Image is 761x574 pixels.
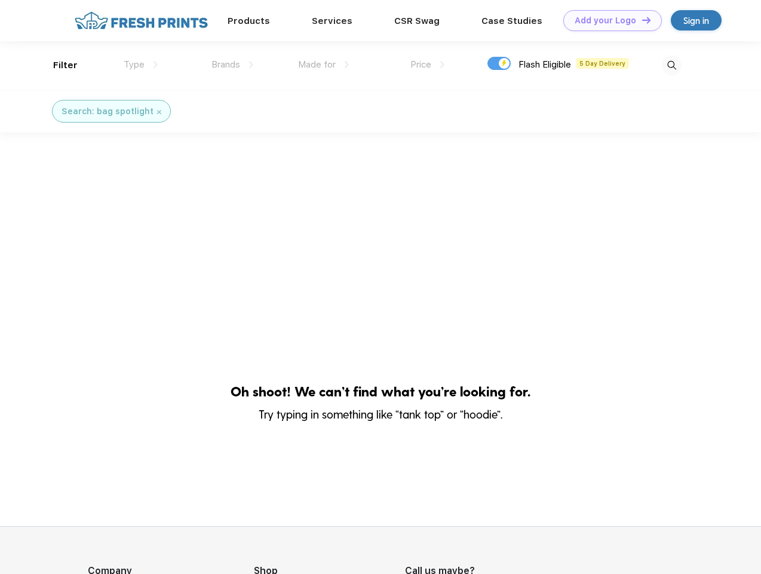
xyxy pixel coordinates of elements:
span: 5 Day Delivery [576,58,629,69]
img: dropdown.png [249,61,253,68]
span: Made for [298,59,336,70]
span: Flash Eligible [518,59,571,70]
span: Type [124,59,145,70]
span: Price [410,59,431,70]
div: Search: bag spotlight [62,105,154,118]
a: Products [228,16,270,26]
a: Sign in [671,10,722,30]
img: filter_cancel.svg [157,110,161,114]
span: Brands [211,59,240,70]
img: dropdown.png [345,61,349,68]
img: dropdown.png [154,61,158,68]
img: dropdown.png [440,61,444,68]
div: Add your Logo [575,16,636,26]
img: desktop_search.svg [662,56,682,75]
img: fo%20logo%202.webp [71,10,211,31]
img: DT [642,17,650,23]
div: Filter [53,59,78,72]
div: Sign in [683,14,709,28]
